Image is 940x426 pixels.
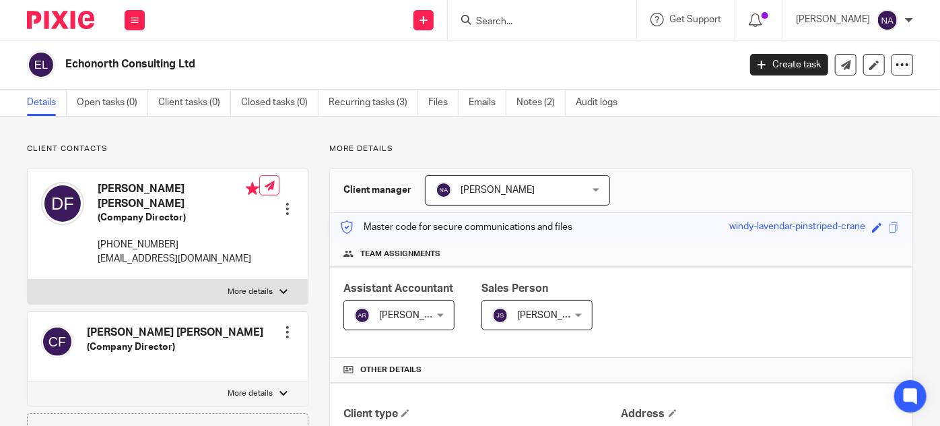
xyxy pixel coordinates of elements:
[329,90,418,116] a: Recurring tasks (3)
[461,185,535,195] span: [PERSON_NAME]
[475,16,596,28] input: Search
[98,211,259,224] h5: (Company Director)
[516,90,566,116] a: Notes (2)
[622,407,899,421] h4: Address
[379,311,453,320] span: [PERSON_NAME]
[27,11,94,29] img: Pixie
[158,90,231,116] a: Client tasks (0)
[27,144,308,154] p: Client contacts
[343,183,411,197] h3: Client manager
[241,90,318,116] a: Closed tasks (0)
[436,182,452,198] img: svg%3E
[428,90,459,116] a: Files
[65,57,597,71] h2: Echonorth Consulting Ltd
[729,220,865,235] div: windy-lavendar-pinstriped-crane
[576,90,628,116] a: Audit logs
[27,51,55,79] img: svg%3E
[27,90,67,116] a: Details
[354,307,370,324] img: svg%3E
[87,326,263,340] h4: [PERSON_NAME] [PERSON_NAME]
[77,90,148,116] a: Open tasks (0)
[517,311,591,320] span: [PERSON_NAME]
[41,326,73,358] img: svg%3E
[246,182,259,195] i: Primary
[41,182,84,225] img: svg%3E
[360,365,422,375] span: Other details
[87,340,263,354] h5: (Company Director)
[228,388,273,399] p: More details
[343,407,621,421] h4: Client type
[877,9,898,31] img: svg%3E
[98,238,259,251] p: [PHONE_NUMBER]
[669,15,721,24] span: Get Support
[481,283,548,294] span: Sales Person
[329,144,913,154] p: More details
[228,286,273,297] p: More details
[98,182,259,211] h4: [PERSON_NAME] [PERSON_NAME]
[98,252,259,266] p: [EMAIL_ADDRESS][DOMAIN_NAME]
[750,54,828,75] a: Create task
[343,283,453,294] span: Assistant Accountant
[340,220,572,234] p: Master code for secure communications and files
[796,13,870,26] p: [PERSON_NAME]
[360,249,440,260] span: Team assignments
[469,90,506,116] a: Emails
[492,307,508,324] img: svg%3E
